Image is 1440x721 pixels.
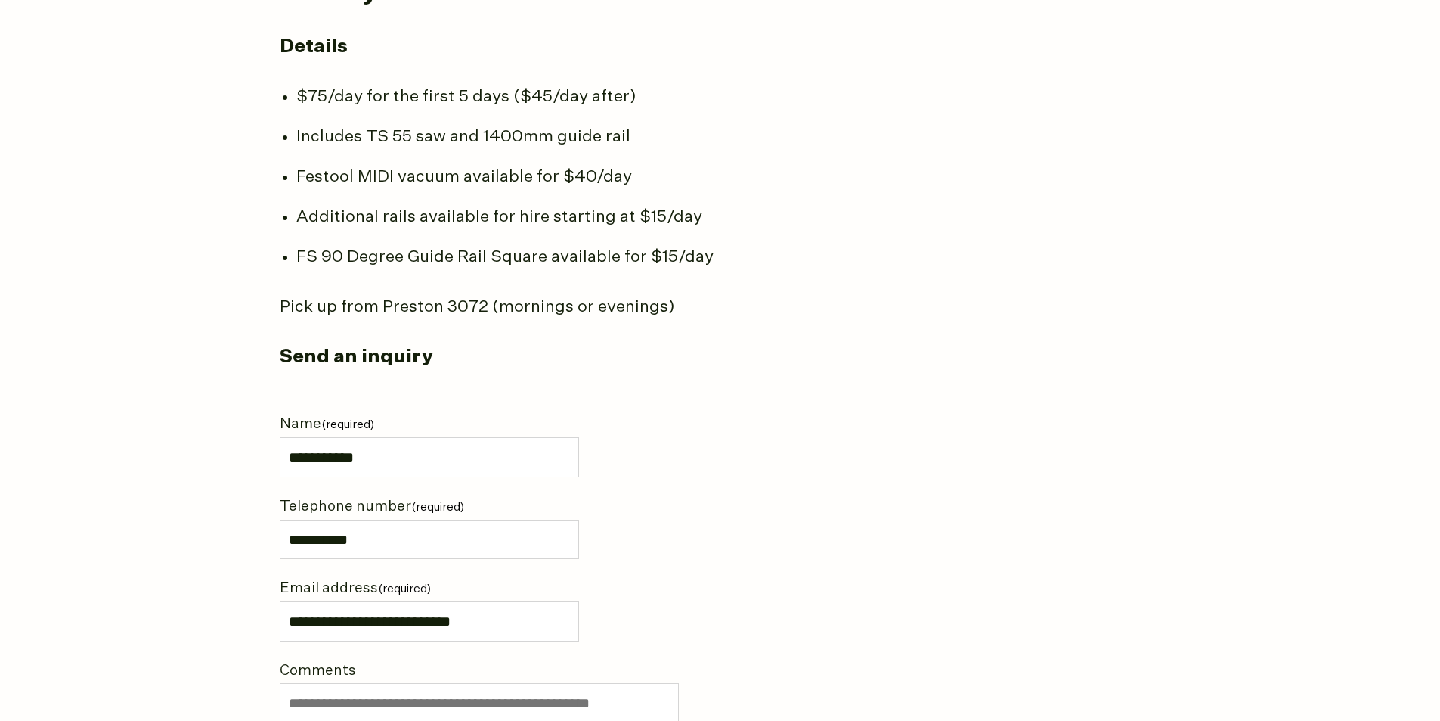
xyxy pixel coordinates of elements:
li: Festool MIDI vacuum available for $40/day [296,165,863,190]
li: Additional rails available for hire starting at $15/day [296,205,863,230]
li: FS 90 Degree Guide Rail Square available for $15/day [296,245,863,270]
li: $75/day for the first 5 days ($45/day after) [296,85,863,110]
h3: Details [280,35,960,60]
label: Telephone number [280,494,579,520]
p: Pick up from Preston 3072 (mornings or evenings) [280,295,847,320]
h3: Send an inquiry [280,345,960,370]
label: Name [280,412,579,437]
label: Comments [280,658,579,683]
span: (required) [411,502,464,513]
label: Email address [280,576,579,601]
span: (required) [321,419,374,430]
li: Includes TS 55 saw and 1400mm guide rail [296,125,863,150]
span: (required) [378,583,431,595]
